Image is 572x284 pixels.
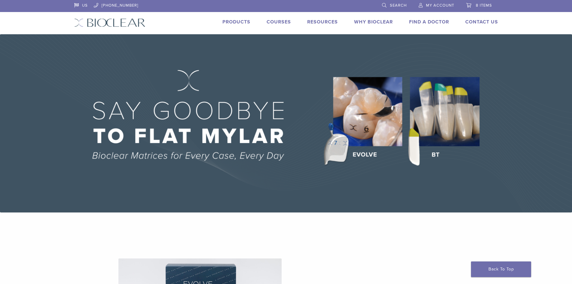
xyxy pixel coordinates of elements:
[471,261,531,277] a: Back To Top
[426,3,454,8] span: My Account
[222,19,250,25] a: Products
[354,19,393,25] a: Why Bioclear
[267,19,291,25] a: Courses
[390,3,407,8] span: Search
[465,19,498,25] a: Contact Us
[74,18,145,27] img: Bioclear
[476,3,492,8] span: 8 items
[409,19,449,25] a: Find A Doctor
[307,19,338,25] a: Resources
